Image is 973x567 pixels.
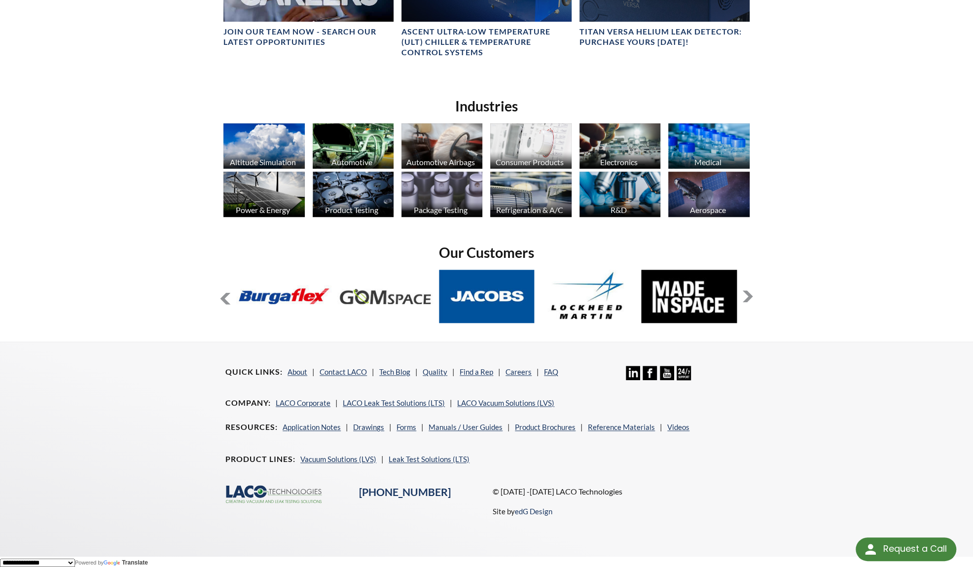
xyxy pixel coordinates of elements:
[460,367,493,376] a: Find a Rep
[400,205,481,214] div: Package Testing
[313,172,394,217] img: industry_ProductTesting_670x376.jpg
[668,123,749,172] a: Medical
[490,123,571,169] img: industry_Consumer_670x376.jpg
[642,270,737,323] img: MadeInSpace.jpg
[219,97,754,115] h2: Industries
[225,454,295,464] h4: Product Lines
[353,423,384,431] a: Drawings
[579,123,660,169] img: industry_Electronics_670x376.jpg
[338,270,433,323] img: GOM-Space.jpg
[863,541,878,557] img: round button
[313,123,394,169] img: industry_Automotive_670x376.jpg
[311,157,393,167] div: Automotive
[313,123,394,172] a: Automotive
[396,423,416,431] a: Forms
[667,205,748,214] div: Aerospace
[276,398,330,407] a: LACO Corporate
[492,485,747,498] p: © [DATE] -[DATE] LACO Technologies
[505,367,532,376] a: Careers
[288,367,307,376] a: About
[104,560,122,567] img: Google Translate
[320,367,367,376] a: Contact LACO
[514,507,552,516] a: edG Design
[668,123,749,169] img: industry_Medical_670x376.jpg
[579,172,660,220] a: R&D
[104,559,148,566] a: Translate
[300,455,376,463] a: Vacuum Solutions (LVS)
[401,172,482,217] img: industry_Package_670x376.jpg
[401,123,482,172] a: Automotive Airbags
[223,123,304,172] a: Altitude Simulation
[313,172,394,220] a: Product Testing
[490,123,571,172] a: Consumer Products
[457,398,554,407] a: LACO Vacuum Solutions (LVS)
[490,172,571,217] img: industry_HVAC_670x376.jpg
[544,367,558,376] a: FAQ
[515,423,576,431] a: Product Brochures
[579,172,660,217] img: industry_R_D_670x376.jpg
[223,172,304,217] img: industry_Power-2_670x376.jpg
[236,270,331,323] img: Burgaflex.jpg
[423,367,447,376] a: Quality
[389,455,469,463] a: Leak Test Solutions (LTS)
[677,373,691,382] a: 24/7 Support
[283,423,341,431] a: Application Notes
[223,172,304,220] a: Power & Energy
[311,205,393,214] div: Product Testing
[668,172,749,220] a: Aerospace
[540,270,635,323] img: Lockheed-Martin.jpg
[578,157,659,167] div: Electronics
[578,205,659,214] div: R&D
[223,27,394,47] h4: Join our team now - SEARCH OUR LATEST OPPORTUNITIES
[343,398,445,407] a: LACO Leak Test Solutions (LTS)
[223,123,304,169] img: industry_AltitudeSim_670x376.jpg
[677,366,691,380] img: 24/7 Support Icon
[489,157,570,167] div: Consumer Products
[579,27,750,47] h4: TITAN VERSA Helium Leak Detector: Purchase Yours [DATE]!
[225,422,278,432] h4: Resources
[401,27,572,57] h4: Ascent Ultra-Low Temperature (ULT) Chiller & Temperature Control Systems
[359,486,451,498] a: [PHONE_NUMBER]
[667,157,748,167] div: Medical
[668,172,749,217] img: Artboard_1.jpg
[219,244,754,262] h2: Our Customers
[379,367,410,376] a: Tech Blog
[400,157,481,167] div: Automotive Airbags
[588,423,655,431] a: Reference Materials
[222,157,303,167] div: Altitude Simulation
[667,423,689,431] a: Videos
[492,505,552,517] p: Site by
[856,537,956,561] div: Request a Call
[579,123,660,172] a: Electronics
[225,367,283,377] h4: Quick Links
[222,205,303,214] div: Power & Energy
[225,398,271,408] h4: Company
[490,172,571,220] a: Refrigeration & A/C
[489,205,570,214] div: Refrigeration & A/C
[883,537,946,560] div: Request a Call
[401,123,482,169] img: industry_Auto-Airbag_670x376.jpg
[401,172,482,220] a: Package Testing
[439,270,534,323] img: Jacobs.jpg
[429,423,503,431] a: Manuals / User Guides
